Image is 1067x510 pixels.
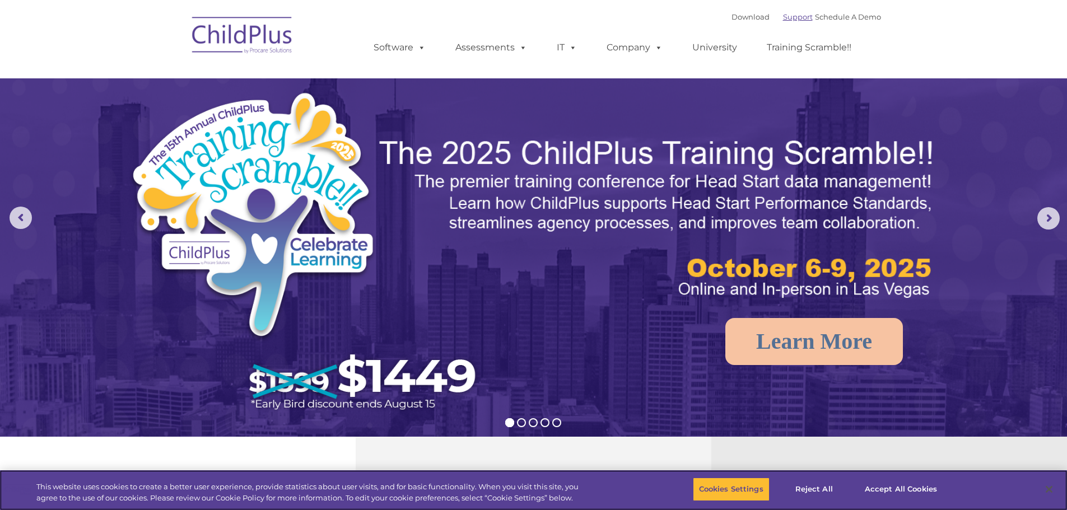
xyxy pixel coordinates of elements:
img: ChildPlus by Procare Solutions [187,9,299,65]
span: Last name [156,74,190,82]
a: Company [595,36,674,59]
div: This website uses cookies to create a better user experience, provide statistics about user visit... [36,481,587,503]
a: Support [783,12,813,21]
a: Software [362,36,437,59]
a: Training Scramble!! [756,36,863,59]
button: Close [1037,477,1061,502]
span: Phone number [156,120,203,128]
a: IT [546,36,588,59]
a: Schedule A Demo [815,12,881,21]
a: Learn More [725,318,903,365]
button: Cookies Settings [693,478,770,501]
a: Download [731,12,770,21]
a: Assessments [444,36,538,59]
button: Reject All [779,478,849,501]
button: Accept All Cookies [859,478,943,501]
a: University [681,36,748,59]
font: | [731,12,881,21]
